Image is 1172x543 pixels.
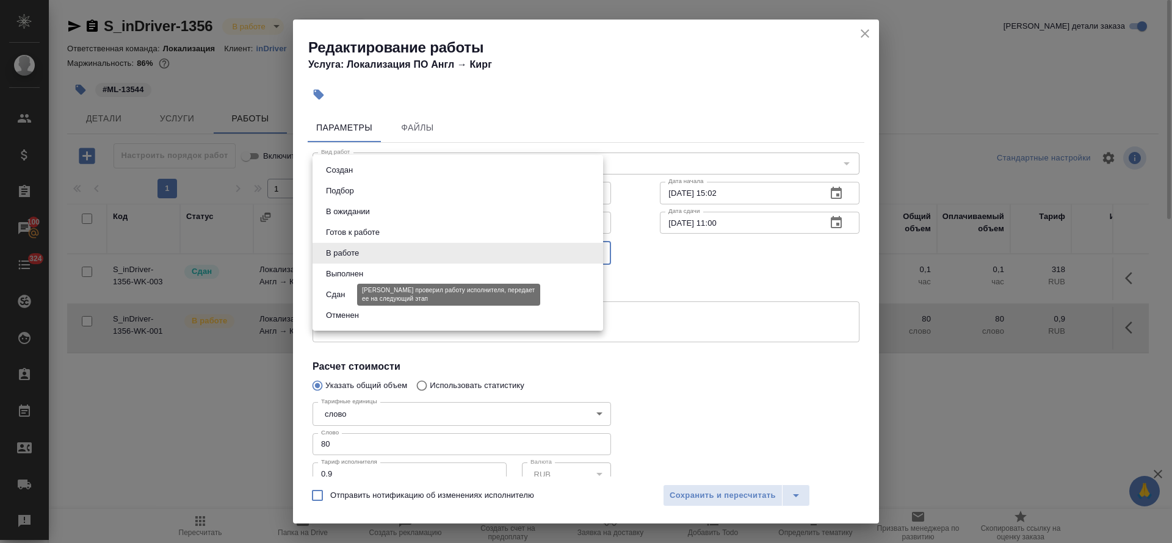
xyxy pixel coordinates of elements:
button: Подбор [322,184,358,198]
button: Создан [322,164,356,177]
button: Готов к работе [322,226,383,239]
button: В ожидании [322,205,374,218]
button: В работе [322,246,363,260]
button: Выполнен [322,267,367,281]
button: Сдан [322,288,349,301]
button: Отменен [322,309,363,322]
